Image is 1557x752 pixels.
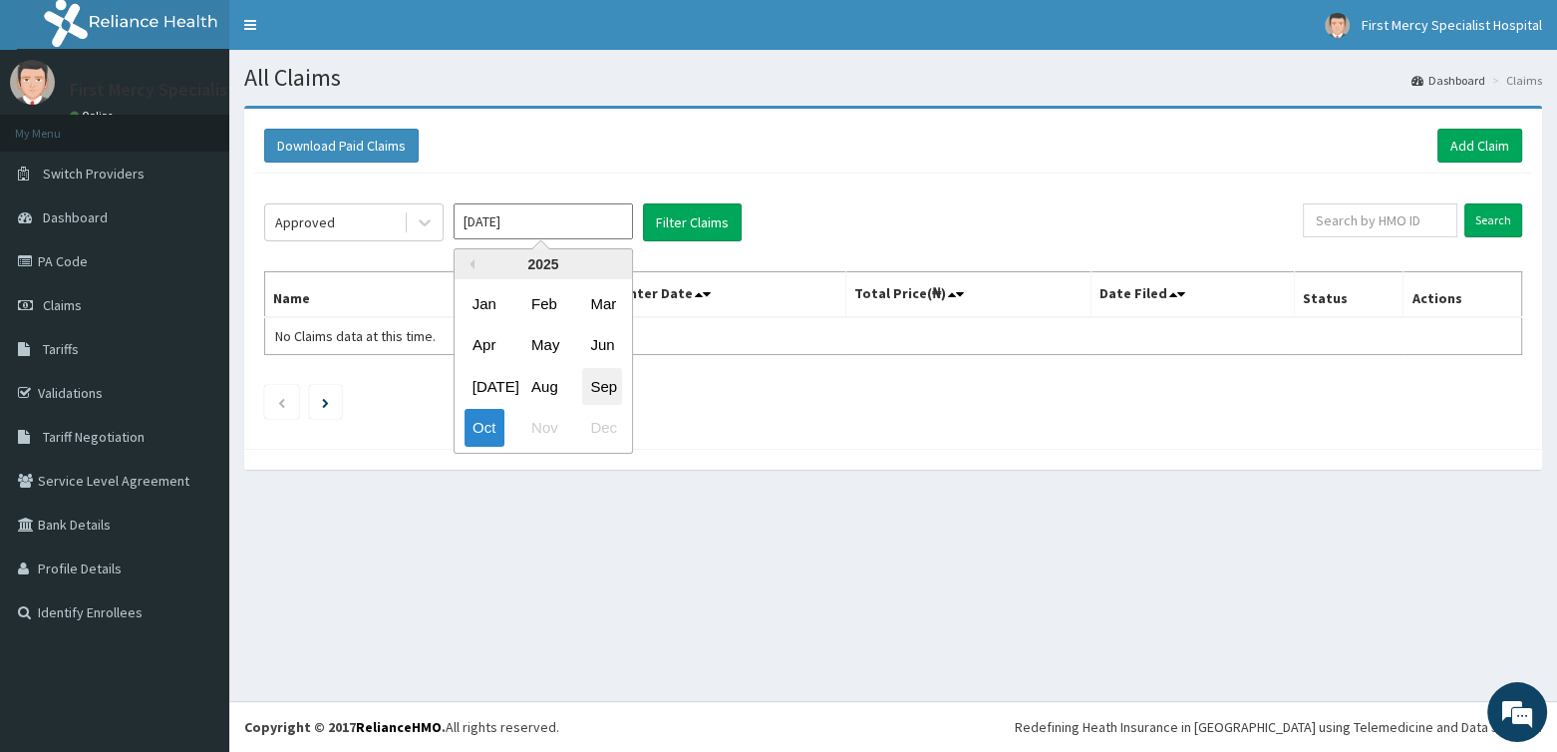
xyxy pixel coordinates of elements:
[70,81,305,99] p: First Mercy Specialist Hospital
[104,112,335,138] div: Chat with us now
[523,368,563,405] div: Choose August 2025
[116,251,275,453] span: We're online!
[10,60,55,105] img: User Image
[1091,272,1295,318] th: Date Filed
[1464,203,1522,237] input: Search
[43,428,145,446] span: Tariff Negotiation
[455,283,632,449] div: month 2025-10
[277,393,286,411] a: Previous page
[523,285,563,322] div: Choose February 2025
[327,10,375,58] div: Minimize live chat window
[465,259,474,269] button: Previous Year
[265,272,582,318] th: Name
[846,272,1091,318] th: Total Price(₦)
[43,208,108,226] span: Dashboard
[1487,72,1542,89] li: Claims
[322,393,329,411] a: Next page
[37,100,81,150] img: d_794563401_company_1708531726252_794563401
[1403,272,1522,318] th: Actions
[1325,13,1350,38] img: User Image
[465,410,504,447] div: Choose October 2025
[43,296,82,314] span: Claims
[70,109,118,123] a: Online
[582,368,622,405] div: Choose September 2025
[455,249,632,279] div: 2025
[465,368,504,405] div: Choose July 2025
[1294,272,1403,318] th: Status
[244,718,446,736] strong: Copyright © 2017 .
[465,327,504,364] div: Choose April 2025
[582,285,622,322] div: Choose March 2025
[1015,717,1542,737] div: Redefining Heath Insurance in [GEOGRAPHIC_DATA] using Telemedicine and Data Science!
[356,718,442,736] a: RelianceHMO
[244,65,1542,91] h1: All Claims
[229,701,1557,752] footer: All rights reserved.
[523,327,563,364] div: Choose May 2025
[43,340,79,358] span: Tariffs
[1362,16,1542,34] span: First Mercy Specialist Hospital
[465,285,504,322] div: Choose January 2025
[275,212,335,232] div: Approved
[454,203,633,239] input: Select Month and Year
[275,327,436,345] span: No Claims data at this time.
[1437,129,1522,163] a: Add Claim
[43,165,145,183] span: Switch Providers
[643,203,742,241] button: Filter Claims
[582,327,622,364] div: Choose June 2025
[1411,72,1485,89] a: Dashboard
[1303,203,1457,237] input: Search by HMO ID
[10,545,380,614] textarea: Type your message and hit 'Enter'
[264,129,419,163] button: Download Paid Claims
